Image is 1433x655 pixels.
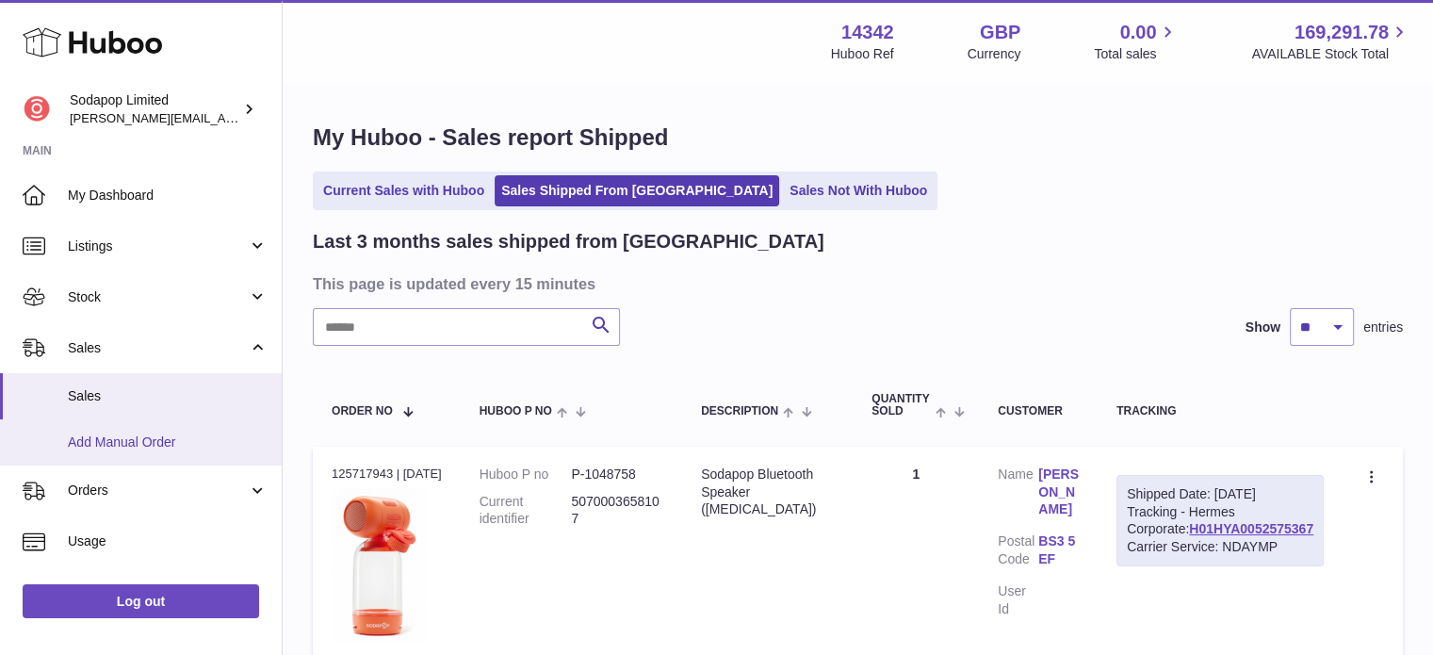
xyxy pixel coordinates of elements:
dd: P-1048758 [571,466,663,483]
span: My Dashboard [68,187,268,205]
dt: Name [998,466,1038,524]
span: [PERSON_NAME][EMAIL_ADDRESS][DOMAIN_NAME] [70,110,378,125]
dd: 5070003658107 [571,493,663,529]
dt: User Id [998,582,1038,618]
a: [PERSON_NAME] [1038,466,1079,519]
div: Sodapop Bluetooth Speaker ([MEDICAL_DATA]) [701,466,834,519]
a: 0.00 Total sales [1094,20,1178,63]
span: entries [1363,319,1403,336]
dt: Postal Code [998,532,1038,573]
h2: Last 3 months sales shipped from [GEOGRAPHIC_DATA] [313,229,824,254]
a: Sales Not With Huboo [783,175,934,206]
div: Shipped Date: [DATE] [1127,485,1313,503]
div: Currency [968,45,1021,63]
a: Sales Shipped From [GEOGRAPHIC_DATA] [495,175,779,206]
div: 125717943 | [DATE] [332,466,442,483]
span: 0.00 [1120,20,1157,45]
span: Usage [68,532,268,550]
dt: Huboo P no [480,466,572,483]
span: Quantity Sold [871,393,931,418]
span: Add Manual Order [68,434,268,451]
dt: Current identifier [480,493,572,529]
div: Carrier Service: NDAYMP [1127,538,1313,556]
h3: This page is updated every 15 minutes [313,273,1398,294]
span: Huboo P no [480,405,552,418]
a: 169,291.78 AVAILABLE Stock Total [1251,20,1410,63]
span: Total sales [1094,45,1178,63]
span: Orders [68,482,248,499]
h1: My Huboo - Sales report Shipped [313,123,1403,153]
div: Customer [998,405,1079,418]
div: Tracking [1116,405,1324,418]
strong: 14342 [841,20,894,45]
a: Log out [23,584,259,618]
a: Current Sales with Huboo [317,175,491,206]
span: Description [701,405,778,418]
a: H01HYA0052575367 [1189,521,1313,536]
span: Listings [68,237,248,255]
span: Sales [68,387,268,405]
div: Huboo Ref [831,45,894,63]
span: Sales [68,339,248,357]
div: Tracking - Hermes Corporate: [1116,475,1324,567]
strong: GBP [980,20,1020,45]
span: AVAILABLE Stock Total [1251,45,1410,63]
label: Show [1246,319,1280,336]
img: 143421756564937.jpg [332,488,426,642]
span: Stock [68,288,248,306]
span: Order No [332,405,393,418]
span: 169,291.78 [1295,20,1389,45]
div: Sodapop Limited [70,91,239,127]
a: BS3 5EF [1038,532,1079,568]
img: david@sodapop-audio.co.uk [23,95,51,123]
